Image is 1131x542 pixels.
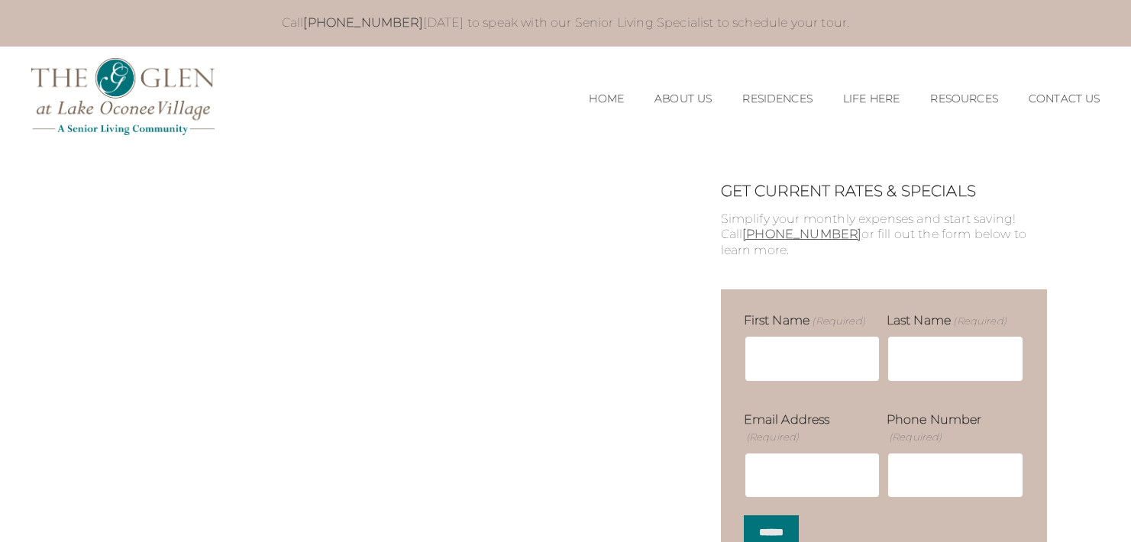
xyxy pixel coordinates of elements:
[952,314,1007,327] span: (Required)
[72,15,1059,31] p: Call [DATE] to speak with our Senior Living Specialist to schedule your tour.
[589,92,624,105] a: Home
[843,92,900,105] a: Life Here
[654,92,712,105] a: About Us
[31,58,215,135] img: The Glen Lake Oconee Home
[721,182,1047,200] h2: GET CURRENT RATES & SPECIALS
[744,411,881,446] label: Email Address
[745,430,799,444] span: (Required)
[887,411,1024,446] label: Phone Number
[1029,92,1100,105] a: Contact Us
[742,227,861,241] a: [PHONE_NUMBER]
[930,92,997,105] a: Resources
[721,211,1047,259] p: Simplify your monthly expenses and start saving! Call or fill out the form below to learn more.
[811,314,865,327] span: (Required)
[887,430,942,444] span: (Required)
[303,15,422,30] a: [PHONE_NUMBER]
[742,92,813,105] a: Residences
[887,312,1007,329] label: Last Name
[744,312,865,329] label: First Name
